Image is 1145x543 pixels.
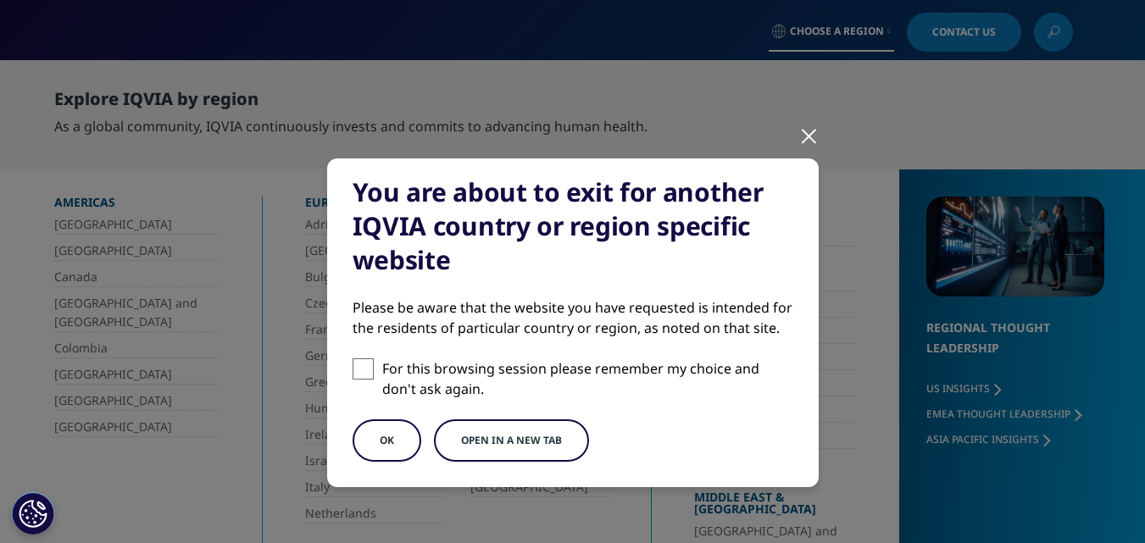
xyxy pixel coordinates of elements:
button: Definições de cookies [12,492,54,535]
p: For this browsing session please remember my choice and don't ask again. [382,358,793,399]
div: You are about to exit for another IQVIA country or region specific website [353,175,793,277]
div: Please be aware that the website you have requested is intended for the residents of particular c... [353,297,793,338]
button: OK [353,419,421,462]
button: Open in a new tab [434,419,589,462]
